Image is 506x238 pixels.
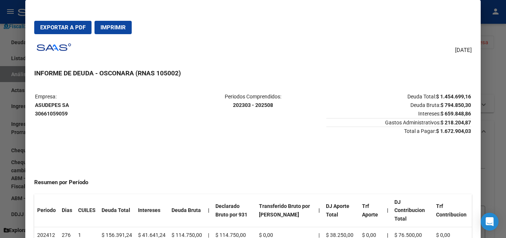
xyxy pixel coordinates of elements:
[34,21,92,34] button: Exportar a PDF
[135,194,169,227] th: Intereses
[436,128,471,134] strong: $ 1.672.904,03
[59,194,75,227] th: Dias
[441,111,471,117] strong: $ 659.848,86
[256,194,316,227] th: Transferido Bruto por [PERSON_NAME]
[326,127,471,134] span: Total a Pagar:
[441,120,471,125] strong: $ 218.204,87
[35,102,69,117] strong: ASUDEPES SA 30661059059
[316,194,323,227] th: |
[169,194,205,227] th: Deuda Bruta
[99,194,135,227] th: Deuda Total
[34,194,59,227] th: Periodo
[441,102,471,108] strong: $ 794.850,30
[205,194,212,227] th: |
[35,92,180,118] p: Empresa:
[34,68,472,78] h3: INFORME DE DEUDA - OSCONARA (RNAS 105002)
[100,24,126,31] span: Imprimir
[180,92,325,110] p: Periodos Comprendidos:
[233,102,273,108] strong: 202303 - 202508
[359,194,384,227] th: Trf Aporte
[95,21,132,34] button: Imprimir
[455,46,472,55] span: [DATE]
[433,194,472,227] th: Trf Contribucion
[326,118,471,125] span: Gastos Administrativos:
[323,194,359,227] th: DJ Aporte Total
[75,194,99,227] th: CUILES
[326,92,471,118] p: Deuda Total: Deuda Bruta: Intereses:
[436,94,471,100] strong: $ 1.454.699,16
[384,194,391,227] th: |
[212,194,256,227] th: Declarado Bruto por 931
[40,24,86,31] span: Exportar a PDF
[481,213,499,231] div: Open Intercom Messenger
[34,178,472,187] h4: Resumen por Período
[391,194,433,227] th: DJ Contribucion Total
